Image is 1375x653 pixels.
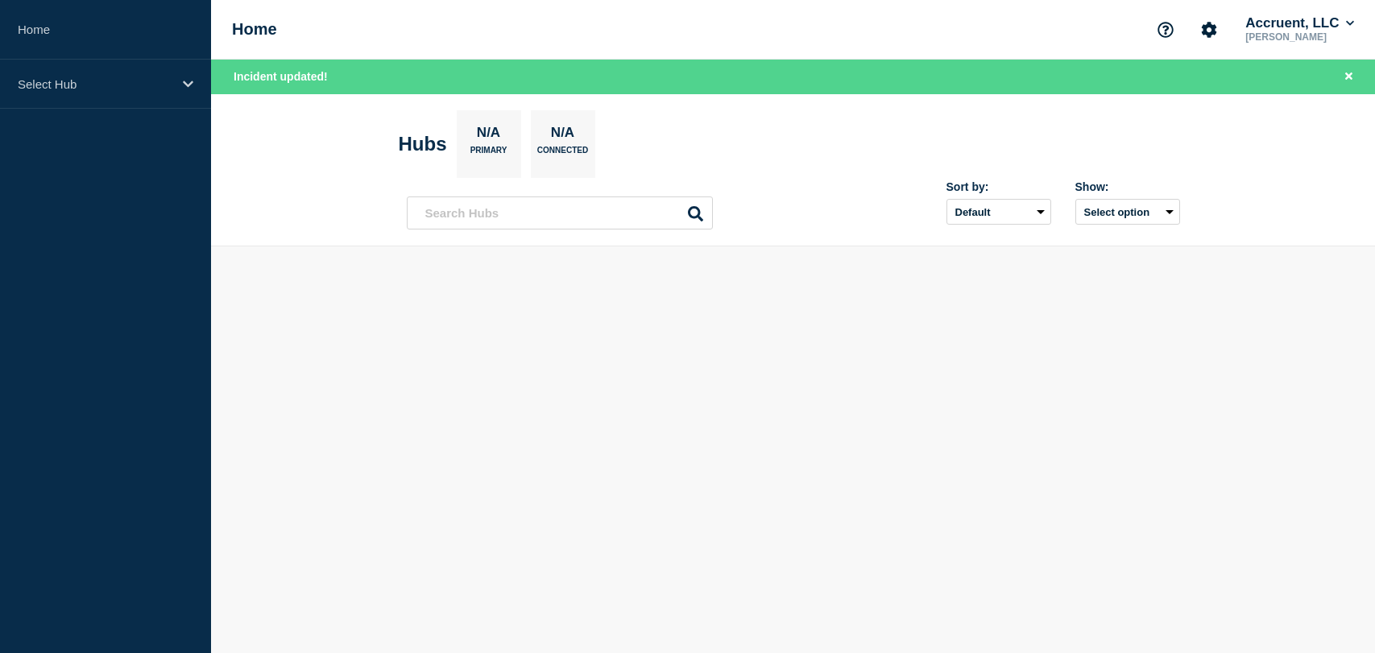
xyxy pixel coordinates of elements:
[232,20,277,39] h1: Home
[537,146,588,163] p: Connected
[1339,68,1359,86] button: Close banner
[1149,13,1182,47] button: Support
[399,133,447,155] h2: Hubs
[545,125,580,146] p: N/A
[946,180,1051,193] div: Sort by:
[234,70,328,83] span: Incident updated!
[946,199,1051,225] select: Sort by
[470,125,506,146] p: N/A
[1242,31,1357,43] p: [PERSON_NAME]
[407,196,713,229] input: Search Hubs
[1075,199,1180,225] button: Select option
[470,146,507,163] p: Primary
[1075,180,1180,193] div: Show:
[1192,13,1226,47] button: Account settings
[1242,15,1357,31] button: Accruent, LLC
[18,77,172,91] p: Select Hub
